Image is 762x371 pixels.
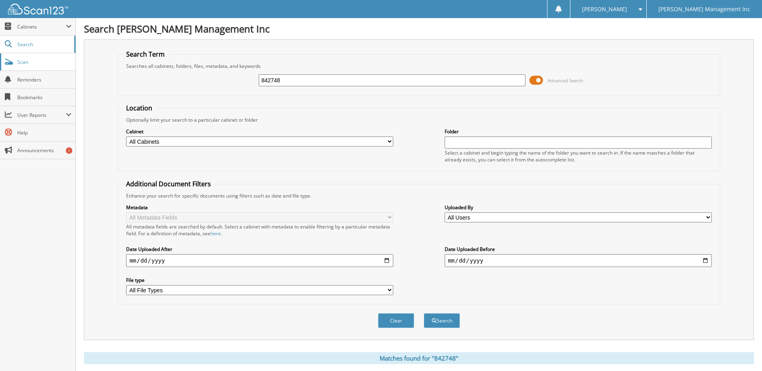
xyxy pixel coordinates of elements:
span: [PERSON_NAME] [582,7,627,12]
span: User Reports [17,112,66,118]
span: Bookmarks [17,94,72,101]
span: Cabinets [17,23,66,30]
label: Date Uploaded Before [445,246,712,253]
a: here [210,230,221,237]
label: Uploaded By [445,204,712,211]
div: Select a cabinet and begin typing the name of the folder you want to search in. If the name match... [445,149,712,163]
div: 1 [66,147,72,154]
button: Search [424,313,460,328]
div: All metadata fields are searched by default. Select a cabinet with metadata to enable filtering b... [126,223,393,237]
input: end [445,254,712,267]
span: Reminders [17,76,72,83]
span: Search [17,41,70,48]
legend: Location [122,104,156,112]
button: Clear [378,313,414,328]
label: File type [126,277,393,283]
span: Advanced Search [547,77,583,84]
span: Help [17,129,72,136]
span: Scan [17,59,72,65]
img: scan123-logo-white.svg [8,4,68,14]
div: Matches found for "842748" [84,352,754,364]
div: Searches all cabinets, folders, files, metadata, and keywords [122,63,715,69]
legend: Search Term [122,50,169,59]
legend: Additional Document Filters [122,179,215,188]
span: [PERSON_NAME] Management Inc [658,7,750,12]
label: Cabinet [126,128,393,135]
div: Optionally limit your search to a particular cabinet or folder [122,116,715,123]
div: Enhance your search for specific documents using filters such as date and file type. [122,192,715,199]
h1: Search [PERSON_NAME] Management Inc [84,22,754,35]
input: start [126,254,393,267]
label: Folder [445,128,712,135]
span: Announcements [17,147,72,154]
label: Metadata [126,204,393,211]
label: Date Uploaded After [126,246,393,253]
